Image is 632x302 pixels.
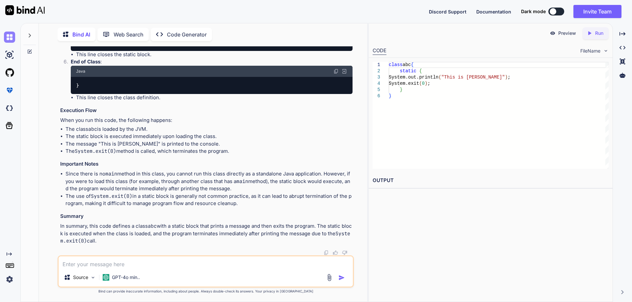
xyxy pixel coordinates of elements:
div: 1 [373,62,380,68]
li: The method is called, which terminates the program. [66,148,353,155]
p: GPT-4o min.. [112,274,140,281]
code: System.exit(0) [60,230,350,244]
code: abc [148,223,157,229]
img: dislike [342,250,347,255]
div: 6 [373,93,380,99]
span: "This is [PERSON_NAME]" [441,75,505,80]
img: ai-studio [4,49,15,60]
h3: Important Notes [60,160,353,168]
p: When you run this code, the following happens: [60,117,353,124]
span: static [400,68,416,74]
img: chevron down [603,48,609,54]
img: chat [4,32,15,43]
code: System.exit(0) [75,148,116,154]
button: Discord Support [429,8,466,15]
img: premium [4,85,15,96]
p: Code Generator [167,31,207,38]
img: copy [333,69,339,74]
p: Source [73,274,88,281]
div: 4 [373,81,380,87]
div: CODE [373,47,386,55]
p: Run [595,30,603,36]
code: } [76,82,80,89]
img: Open in Browser [341,68,347,74]
span: Dark mode [521,8,546,15]
span: 0 [422,81,424,86]
h2: OUTPUT [369,173,613,188]
p: Bind AI [72,31,90,38]
code: System.exit(0) [91,193,132,199]
div: 5 [373,87,380,93]
p: Bind can provide inaccurate information, including about people. Always double-check its answers.... [58,289,354,294]
img: githubLight [4,67,15,78]
span: ( [438,75,441,80]
img: Pick Models [90,275,96,280]
span: ) [505,75,508,80]
code: main [105,171,117,177]
span: Java [76,69,85,74]
h3: Summary [60,213,353,220]
code: abc [88,126,97,132]
img: copy [324,250,329,255]
button: Documentation [476,8,511,15]
span: ; [427,81,430,86]
span: ( [419,81,422,86]
img: Bind AI [5,5,45,15]
span: FileName [580,48,600,54]
li: This line closes the static block. [76,51,353,58]
span: { [419,68,422,74]
span: Documentation [476,9,511,14]
strong: End of Class [71,58,100,65]
span: ) [425,81,427,86]
div: 3 [373,74,380,81]
li: The use of in a static block is generally not common practice, as it can lead to abrupt terminati... [66,193,353,207]
h3: Execution Flow [60,107,353,114]
img: preview [550,30,556,36]
span: ; [508,75,510,80]
li: Since there is no method in this class, you cannot run this class directly as a standalone Java a... [66,170,353,193]
code: main [236,178,248,185]
li: The static block is executed immediately upon loading the class. [66,133,353,140]
button: Invite Team [573,5,621,18]
span: } [400,87,402,92]
span: class [389,62,403,67]
li: The class is loaded by the JVM. [66,126,353,133]
div: 2 [373,68,380,74]
span: Discord Support [429,9,466,14]
img: attachment [326,274,333,281]
span: System.exit [389,81,419,86]
img: settings [4,274,15,285]
span: } [389,93,391,99]
p: Preview [558,30,576,36]
img: like [333,250,338,255]
p: Web Search [114,31,144,38]
li: The message "This is [PERSON_NAME]" is printed to the console. [66,140,353,148]
img: GPT-4o mini [103,274,109,281]
span: { [411,62,413,67]
img: darkCloudIdeIcon [4,103,15,114]
p: In summary, this code defines a class with a static block that prints a message and then exits th... [60,222,353,245]
p: : [71,58,353,66]
li: This line closes the class definition. [76,94,353,102]
span: abc [403,62,411,67]
span: System.out.println [389,75,438,80]
img: icon [338,274,345,281]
